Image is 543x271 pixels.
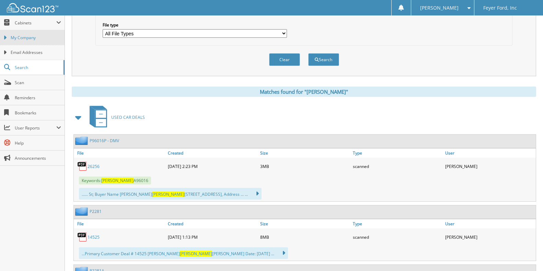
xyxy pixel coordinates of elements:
a: File [74,219,166,228]
img: PDF.png [77,232,88,242]
iframe: Chat Widget [509,238,543,271]
div: Matches found for "[PERSON_NAME]" [72,87,536,97]
div: [PERSON_NAME] [443,159,536,173]
button: Clear [269,53,300,66]
button: Search [308,53,339,66]
div: [PERSON_NAME] [443,230,536,244]
span: Bookmarks [15,110,61,116]
a: 14525 [88,234,100,240]
span: Help [15,140,61,146]
a: 26256 [88,163,100,169]
span: Announcements [15,155,61,161]
a: Size [258,148,351,158]
span: [PERSON_NAME] [420,6,459,10]
span: Email Addresses [11,49,61,56]
span: Scan [15,80,61,86]
a: File [74,148,166,158]
div: ...... St; Buyer Name [PERSON_NAME] [STREET_ADDRESS], Address ... ... [79,188,262,200]
span: [PERSON_NAME] [101,178,134,183]
span: Cabinets [15,20,56,26]
label: File type [103,22,287,28]
span: [PERSON_NAME] [152,191,184,197]
span: Keywords: A96016 [79,177,151,184]
div: 8MB [258,230,351,244]
a: P2281 [90,208,102,214]
div: ...Primary Customer Deal # 14525 [PERSON_NAME] [PERSON_NAME] Date: [DATE] ... [79,247,288,259]
a: Created [166,148,258,158]
img: folder2.png [75,207,90,216]
span: User Reports [15,125,56,131]
a: Type [351,219,443,228]
div: 3MB [258,159,351,173]
a: User [443,219,536,228]
span: Reminders [15,95,61,101]
span: USED CAR DEALS [111,114,145,120]
img: folder2.png [75,136,90,145]
span: [PERSON_NAME] [180,251,212,257]
span: Feyer Ford, Inc [483,6,517,10]
a: Created [166,219,258,228]
span: Search [15,65,60,70]
div: [DATE] 2:23 PM [166,159,258,173]
div: [DATE] 1:13 PM [166,230,258,244]
img: PDF.png [77,161,88,171]
div: scanned [351,159,443,173]
a: Type [351,148,443,158]
div: scanned [351,230,443,244]
a: Size [258,219,351,228]
a: User [443,148,536,158]
span: My Company [11,35,61,41]
img: scan123-logo-white.svg [7,3,58,12]
a: USED CAR DEALS [85,104,145,131]
a: P96016P - DMV [90,138,119,144]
